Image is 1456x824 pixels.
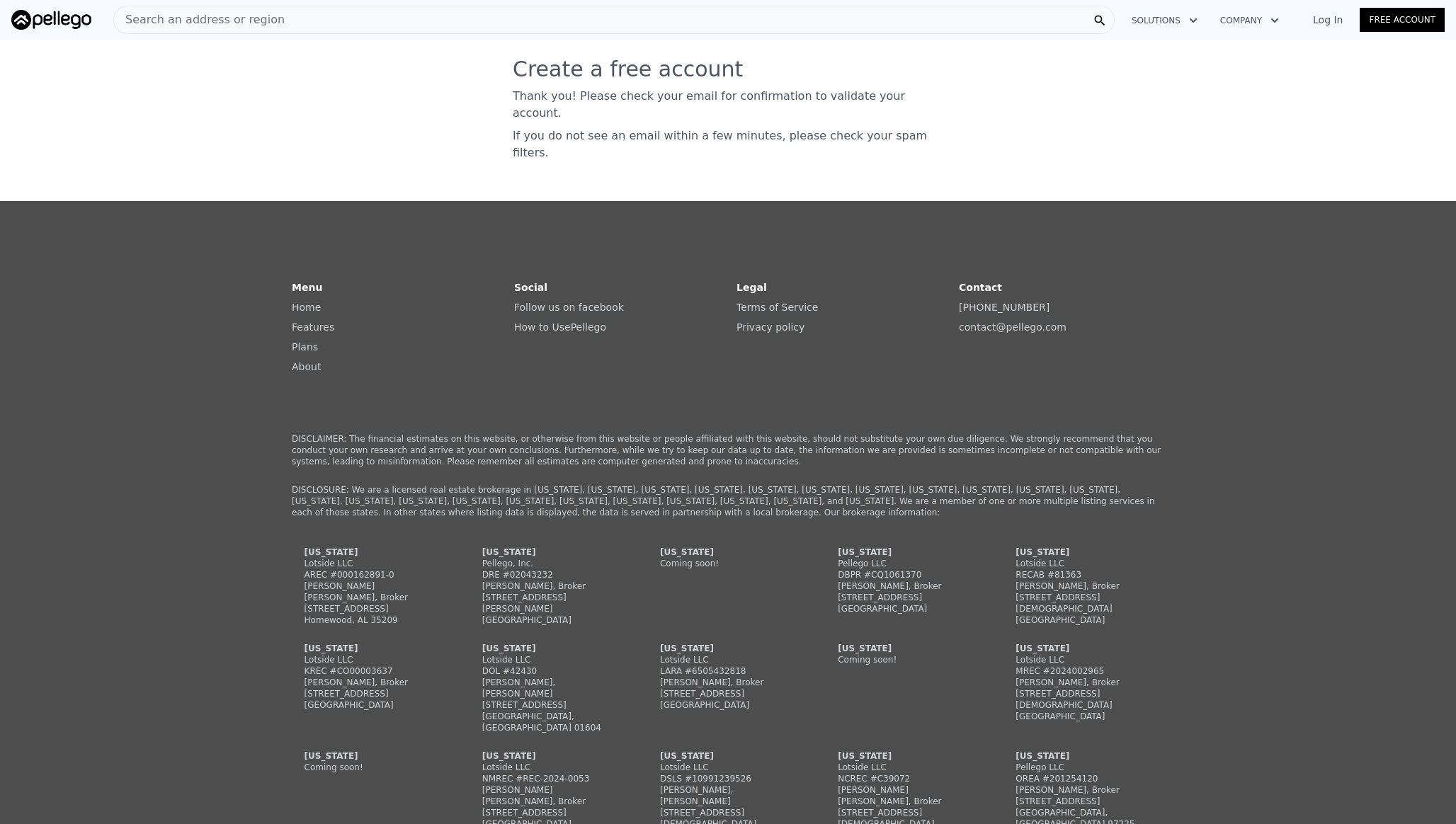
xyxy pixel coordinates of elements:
[1016,773,1151,784] div: OREA #201254120
[660,665,796,677] div: LARA #6505432818
[482,807,618,818] div: [STREET_ADDRESS]
[660,750,796,762] div: [US_STATE]
[482,677,618,699] div: [PERSON_NAME], [PERSON_NAME]
[1296,13,1360,27] a: Log In
[838,580,974,592] div: [PERSON_NAME], Broker
[660,699,796,711] div: [GEOGRAPHIC_DATA]
[482,547,618,558] div: [US_STATE]
[514,321,606,333] a: How to UsePellego
[513,57,943,82] h3: Create a free account
[1016,688,1151,711] div: [STREET_ADDRESS][DEMOGRAPHIC_DATA]
[305,665,440,677] div: KREC #CO00003637
[1016,784,1151,796] div: [PERSON_NAME], Broker
[838,773,974,784] div: NCREC #C39072
[838,592,974,603] div: [STREET_ADDRESS]
[1016,580,1151,592] div: [PERSON_NAME], Broker
[513,127,943,161] p: If you do not see an email within a few minutes, please check your spam filters.
[838,762,974,773] div: Lotside LLC
[292,302,321,313] a: Home
[959,321,1067,333] a: contact@pellego.com
[482,699,618,711] div: [STREET_ADDRESS]
[114,11,285,28] span: Search an address or region
[482,558,618,569] div: Pellego, Inc.
[482,665,618,677] div: DOL #42430
[1120,8,1209,33] button: Solutions
[305,547,440,558] div: [US_STATE]
[305,558,440,569] div: Lotside LLC
[1016,614,1151,626] div: [GEOGRAPHIC_DATA]
[292,433,1164,467] p: DISCLAIMER: The financial estimates on this website, or otherwise from this website or people aff...
[305,699,440,711] div: [GEOGRAPHIC_DATA]
[482,569,618,580] div: DRE #02043232
[305,569,440,580] div: AREC #000162891-0
[736,302,818,313] a: Terms of Service
[1016,711,1151,722] div: [GEOGRAPHIC_DATA]
[11,10,91,30] img: Pellego
[292,282,322,293] strong: Menu
[660,773,796,784] div: DSLS #10991239526
[305,580,440,603] div: [PERSON_NAME] [PERSON_NAME], Broker
[292,341,318,353] a: Plans
[482,750,618,762] div: [US_STATE]
[1016,592,1151,614] div: [STREET_ADDRESS][DEMOGRAPHIC_DATA]
[1016,762,1151,773] div: Pellego LLC
[1016,796,1151,807] div: [STREET_ADDRESS]
[838,569,974,580] div: DBPR #CQ1061370
[482,614,618,626] div: [GEOGRAPHIC_DATA]
[482,784,618,807] div: [PERSON_NAME] [PERSON_NAME], Broker
[1016,750,1151,762] div: [US_STATE]
[959,282,1002,293] strong: Contact
[292,361,321,372] a: About
[660,762,796,773] div: Lotside LLC
[736,282,767,293] strong: Legal
[959,302,1050,313] a: [PHONE_NUMBER]
[482,762,618,773] div: Lotside LLC
[660,643,796,654] div: [US_STATE]
[305,677,440,688] div: [PERSON_NAME], Broker
[736,321,804,333] a: Privacy policy
[1016,558,1151,569] div: Lotside LLC
[305,643,440,654] div: [US_STATE]
[482,773,618,784] div: NMREC #REC-2024-0053
[1209,8,1290,33] button: Company
[660,677,796,688] div: [PERSON_NAME], Broker
[292,321,334,333] a: Features
[482,654,618,665] div: Lotside LLC
[482,711,618,733] div: [GEOGRAPHIC_DATA], [GEOGRAPHIC_DATA] 01604
[514,302,624,313] a: Follow us on facebook
[305,750,440,762] div: [US_STATE]
[482,580,618,592] div: [PERSON_NAME], Broker
[660,547,796,558] div: [US_STATE]
[838,643,974,654] div: [US_STATE]
[838,547,974,558] div: [US_STATE]
[482,643,618,654] div: [US_STATE]
[838,558,974,569] div: Pellego LLC
[305,688,440,699] div: [STREET_ADDRESS]
[1016,677,1151,688] div: [PERSON_NAME], Broker
[305,762,440,773] div: Coming soon!
[1016,665,1151,677] div: MREC #2024002965
[514,282,547,293] strong: Social
[1016,569,1151,580] div: RECAB #81363
[660,688,796,699] div: [STREET_ADDRESS]
[1360,8,1445,32] a: Free Account
[660,558,796,569] div: Coming soon!
[1016,547,1151,558] div: [US_STATE]
[838,750,974,762] div: [US_STATE]
[513,88,943,122] p: Thank you! Please check your email for confirmation to validate your account.
[305,614,440,626] div: Homewood, AL 35209
[660,654,796,665] div: Lotside LLC
[292,484,1164,518] p: DISCLOSURE: We are a licensed real estate brokerage in [US_STATE], [US_STATE], [US_STATE], [US_ST...
[305,654,440,665] div: Lotside LLC
[838,654,974,665] div: Coming soon!
[305,603,440,614] div: [STREET_ADDRESS]
[1016,643,1151,654] div: [US_STATE]
[1016,654,1151,665] div: Lotside LLC
[660,784,796,807] div: [PERSON_NAME], [PERSON_NAME]
[838,603,974,614] div: [GEOGRAPHIC_DATA]
[838,784,974,807] div: [PERSON_NAME] [PERSON_NAME], Broker
[482,592,618,614] div: [STREET_ADDRESS][PERSON_NAME]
